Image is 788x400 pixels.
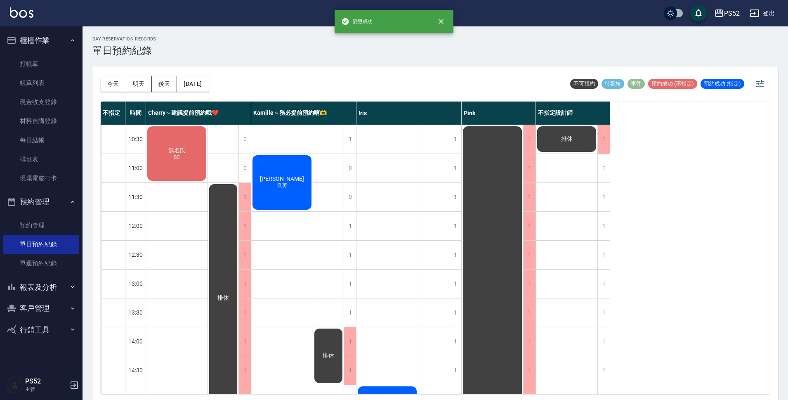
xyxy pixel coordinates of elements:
a: 打帳單 [3,54,79,73]
span: 洗剪 [276,182,289,189]
span: 排休 [559,135,574,143]
div: 1 [344,356,356,385]
div: 1 [344,298,356,327]
div: 1 [238,298,251,327]
span: [PERSON_NAME] [258,175,306,182]
div: 13:00 [125,269,146,298]
div: 0 [238,125,251,154]
div: 1 [523,154,536,182]
div: 0 [344,154,356,182]
div: 1 [238,212,251,240]
div: Kamille～務必提前預約唷🫶 [251,102,356,125]
button: 客戶管理 [3,298,79,319]
div: Pink [462,102,536,125]
div: 1 [449,125,461,154]
div: 1 [449,241,461,269]
span: 預約成功 (指定) [701,80,744,88]
div: 1 [597,212,610,240]
div: 1 [238,356,251,385]
div: 1 [344,241,356,269]
button: 明天 [126,76,152,92]
div: 1 [523,212,536,240]
span: 預約成功 (不指定) [648,80,697,88]
div: 1 [523,356,536,385]
div: 1 [523,270,536,298]
button: 今天 [101,76,126,92]
div: 時間 [125,102,146,125]
div: 1 [238,241,251,269]
div: 1 [449,356,461,385]
div: 1 [449,270,461,298]
button: save [690,5,707,21]
a: 單週預約紀錄 [3,254,79,273]
button: close [432,12,450,31]
a: 現金收支登錄 [3,92,79,111]
div: 1 [449,212,461,240]
div: 1 [238,183,251,211]
div: 1 [344,327,356,356]
button: 後天 [152,76,177,92]
a: 帳單列表 [3,73,79,92]
div: 12:30 [125,240,146,269]
a: 現場電腦打卡 [3,169,79,188]
span: SC [172,154,182,160]
button: 櫃檯作業 [3,30,79,51]
div: 0 [344,183,356,211]
h2: day Reservation records [92,36,156,42]
button: 登出 [746,6,778,21]
div: 1 [523,183,536,211]
span: 變更成功 [341,17,373,26]
div: 11:00 [125,154,146,182]
div: 1 [597,356,610,385]
span: 無名氏 [167,147,187,154]
div: 1 [597,125,610,154]
a: 材料自購登錄 [3,111,79,130]
button: 行銷工具 [3,319,79,341]
button: PS52 [711,5,743,22]
div: 1 [597,183,610,211]
div: 1 [238,327,251,356]
div: 1 [449,327,461,356]
div: 1 [344,212,356,240]
span: 事件 [628,80,645,88]
div: 1 [344,125,356,154]
a: 每日結帳 [3,131,79,150]
div: 1 [597,298,610,327]
div: Cherry～建議提前預約哦❤️ [146,102,251,125]
div: 14:30 [125,356,146,385]
button: [DATE] [177,76,208,92]
span: 不可預約 [570,80,598,88]
div: 1 [449,298,461,327]
div: 1 [523,241,536,269]
div: 1 [449,183,461,211]
div: 10:30 [125,125,146,154]
div: Iris [356,102,462,125]
div: PS52 [724,8,740,19]
div: 12:00 [125,211,146,240]
span: 排休 [216,294,231,302]
div: 13:30 [125,298,146,327]
p: 主管 [25,386,67,393]
div: 1 [238,270,251,298]
a: 排班表 [3,150,79,169]
div: 1 [523,125,536,154]
h5: PS52 [25,377,67,386]
div: 1 [597,154,610,182]
button: 預約管理 [3,191,79,213]
div: 1 [597,270,610,298]
h3: 單日預約紀錄 [92,45,156,57]
div: 0 [238,154,251,182]
img: Logo [10,7,33,18]
a: 預約管理 [3,216,79,235]
span: 待審核 [602,80,624,88]
div: 14:00 [125,327,146,356]
img: Person [7,377,23,393]
div: 1 [344,270,356,298]
span: 排休 [321,352,336,360]
div: 1 [597,327,610,356]
div: 不指定 [101,102,125,125]
div: 11:30 [125,182,146,211]
div: 1 [597,241,610,269]
button: 報表及分析 [3,277,79,298]
div: 不指定設計師 [536,102,610,125]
